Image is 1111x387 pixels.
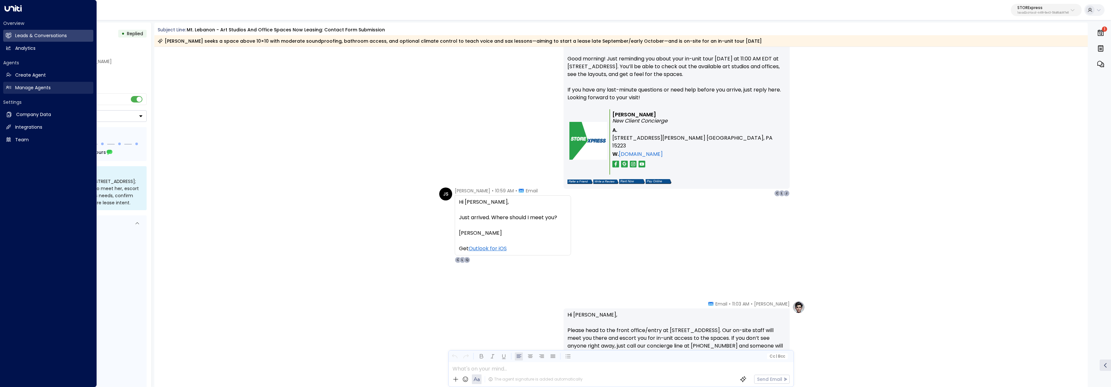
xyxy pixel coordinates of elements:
[619,179,645,184] img: storexpress_rent.png
[3,82,93,94] a: Manage Agents
[754,301,790,307] span: [PERSON_NAME]
[495,188,514,194] span: 10:59 AM
[526,188,538,194] span: Email
[158,38,762,44] div: [PERSON_NAME] seeks a space above 10×10 with moderate soundproofing, bathroom access, and optiona...
[3,30,93,42] a: Leads & Conversations
[612,161,619,167] img: storexpres_fb.png
[121,28,125,39] div: •
[187,27,385,33] div: Mt. Lebanon - Art Studios and Office Spaces Now Leasing: Contact Form Submission
[567,311,786,381] p: Hi [PERSON_NAME], Please head to the front office/entry at [STREET_ADDRESS]. Our on-site staff wi...
[65,149,106,156] span: In about 16 hours
[3,59,93,66] h2: Agents
[769,354,785,359] span: Cc Bcc
[15,32,67,39] h2: Leads & Conversations
[15,72,46,79] h2: Create Agent
[488,376,583,382] div: The agent signature is added automatically
[630,161,637,167] img: storexpress_insta.png
[1017,12,1069,14] p: 1acad2cd-bca1-4499-8e43-59a86ab9f7e8
[15,136,29,143] h2: Team
[619,150,663,158] a: [DOMAIN_NAME]
[1017,6,1069,10] p: STORExpress
[729,301,731,307] span: •
[464,257,470,263] div: Q
[639,161,645,167] img: storexpress_yt.png
[32,132,141,139] div: Follow Up Sequence
[15,45,36,52] h2: Analytics
[792,301,805,314] img: profile-logo.png
[593,179,618,184] img: storexpress_write.png
[612,117,668,124] i: New Client Concierge
[569,122,607,160] img: storexpress_logo.png
[732,301,749,307] span: 11:03 AM
[459,214,567,221] div: Just arrived. Where should I meet you?
[32,149,141,156] div: Next Follow Up:
[3,121,93,133] a: Integrations
[16,111,51,118] h2: Company Data
[776,354,777,359] span: |
[612,134,784,150] span: [STREET_ADDRESS][PERSON_NAME] [GEOGRAPHIC_DATA], PA 15223
[459,229,567,237] div: [PERSON_NAME]
[15,124,42,131] h2: Integrations
[1011,4,1082,16] button: STORExpress1acad2cd-bca1-4499-8e43-59a86ab9f7e8
[515,188,517,194] span: •
[567,39,786,109] p: Hi [PERSON_NAME], Good morning! Just reminding you about your in-unit tour [DATE] at 11:00 AM EDT...
[455,188,490,194] span: [PERSON_NAME]
[567,179,593,184] img: storexpress_refer.png
[715,301,727,307] span: Email
[459,198,567,206] div: Hi [PERSON_NAME],
[1095,26,1106,40] button: 1
[1102,27,1107,32] span: 1
[3,20,93,27] h2: Overview
[455,257,461,263] div: C
[459,245,567,253] div: Get
[3,109,93,121] a: Company Data
[3,99,93,105] h2: Settings
[751,301,753,307] span: •
[15,84,51,91] h2: Manage Agents
[127,30,143,37] span: Replied
[646,179,671,184] img: storexpress_pay.png
[158,27,186,33] span: Subject Line:
[767,353,787,360] button: Cc|Bcc
[612,150,619,158] span: W.
[459,257,466,263] div: L
[462,352,470,360] button: Redo
[3,134,93,146] a: Team
[621,161,628,167] img: storexpress_google.png
[451,352,459,360] button: Undo
[3,69,93,81] a: Create Agent
[3,42,93,54] a: Analytics
[469,245,507,253] a: Outlook for iOS
[612,111,656,118] b: [PERSON_NAME]
[612,126,617,134] span: A.
[439,188,452,200] div: JS
[492,188,493,194] span: •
